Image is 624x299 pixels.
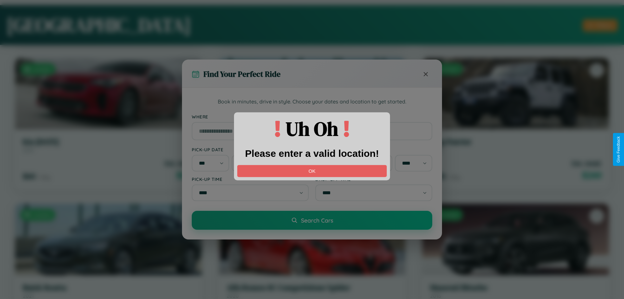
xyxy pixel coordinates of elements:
[192,98,432,106] p: Book in minutes, drive in style. Choose your dates and location to get started.
[315,176,432,182] label: Drop-off Time
[192,114,432,119] label: Where
[203,69,280,79] h3: Find Your Perfect Ride
[315,147,432,152] label: Drop-off Date
[301,217,333,224] span: Search Cars
[192,147,309,152] label: Pick-up Date
[192,176,309,182] label: Pick-up Time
